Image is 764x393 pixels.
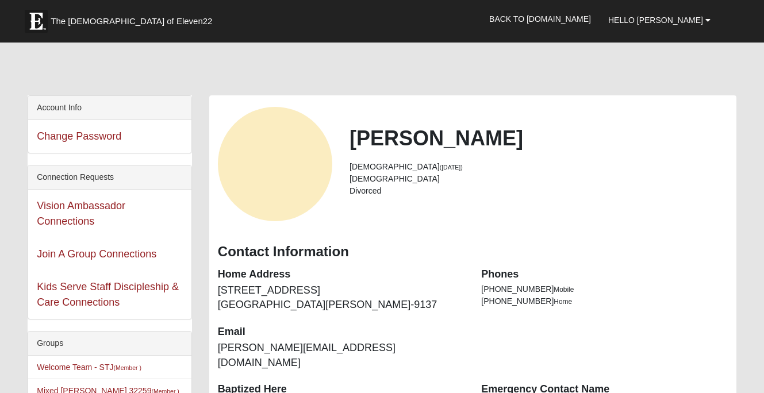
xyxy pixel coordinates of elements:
span: Mobile [554,286,574,294]
dt: Phones [481,267,727,282]
dt: Home Address [218,267,464,282]
li: [PHONE_NUMBER] [481,283,727,295]
dd: [STREET_ADDRESS] [GEOGRAPHIC_DATA][PERSON_NAME]-9137 [218,283,464,313]
a: Change Password [37,130,121,142]
small: ([DATE]) [440,164,463,171]
h2: [PERSON_NAME] [350,126,728,151]
h3: Contact Information [218,244,728,260]
li: [PHONE_NUMBER] [481,295,727,307]
a: Join A Group Connections [37,248,156,260]
span: The [DEMOGRAPHIC_DATA] of Eleven22 [51,16,212,27]
div: Connection Requests [28,165,191,190]
span: Hello [PERSON_NAME] [608,16,703,25]
span: Home [554,298,572,306]
li: Divorced [350,185,728,197]
a: Back to [DOMAIN_NAME] [481,5,600,33]
a: Hello [PERSON_NAME] [600,6,719,34]
a: Welcome Team - STJ(Member ) [37,363,141,372]
div: Groups [28,332,191,356]
small: (Member ) [114,364,141,371]
img: Eleven22 logo [25,10,48,33]
a: Vision Ambassador Connections [37,200,125,227]
a: View Fullsize Photo [218,107,332,221]
a: Kids Serve Staff Discipleship & Care Connections [37,281,179,308]
li: [DEMOGRAPHIC_DATA] [350,161,728,173]
div: Account Info [28,96,191,120]
a: The [DEMOGRAPHIC_DATA] of Eleven22 [19,4,249,33]
dd: [PERSON_NAME][EMAIL_ADDRESS][DOMAIN_NAME] [218,341,464,370]
li: [DEMOGRAPHIC_DATA] [350,173,728,185]
dt: Email [218,325,464,340]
